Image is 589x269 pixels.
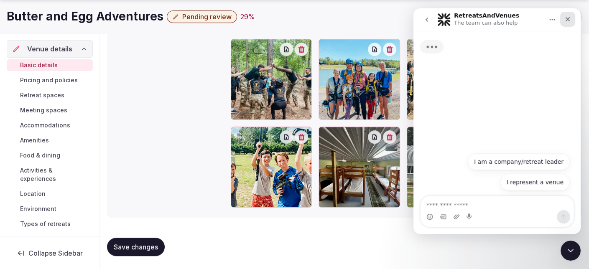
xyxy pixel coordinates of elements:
div: 3592205253036645218.jpg [319,127,400,208]
span: Collapse Sidebar [28,249,83,257]
button: Save changes [107,238,165,256]
iframe: Intercom live chat [561,241,581,261]
h1: Butter and Egg Adventures [7,8,163,25]
span: Save changes [114,243,158,251]
span: Basic details [20,61,58,69]
a: Food & dining [7,150,93,161]
span: Activities & experiences [20,166,89,183]
span: Meeting spaces [20,106,67,114]
div: customgroupyoutube.jpg [407,39,488,120]
span: Pricing and policies [20,76,78,84]
button: Pending review [167,10,237,23]
span: Accommodations [20,121,70,129]
a: Activities & experiences [7,165,93,185]
span: Pending review [182,13,232,21]
div: Photo Apr 05 2024, 2 51 50 PM.jpg [319,39,400,120]
span: Location [20,190,46,198]
a: Meeting spaces [7,104,93,116]
a: Location [7,188,93,200]
span: Retreat spaces [20,91,64,99]
span: Environment [20,205,56,213]
div: birthdaypartybanner.jpg [231,127,312,208]
button: Collapse Sidebar [7,244,93,262]
a: Accommodations [7,119,93,131]
div: Photo Apr 19 2024, 11 30 52 AM.jpg [231,39,312,120]
a: Retreat spaces [7,89,93,101]
span: Food & dining [20,151,60,160]
a: Amenities [7,134,93,146]
span: Amenities [20,136,49,145]
a: Types of retreats [7,218,93,230]
a: Basic details [7,59,93,71]
iframe: Intercom live chat [413,8,581,234]
a: Environment [7,203,93,215]
span: Brochures [20,235,50,243]
span: Venue details [27,44,72,54]
span: Types of retreats [20,220,71,228]
div: 29 % [240,12,255,22]
a: Pricing and policies [7,74,93,86]
button: 29% [240,12,255,22]
div: bunkhouse.jpg [407,127,488,208]
a: Brochures [7,233,93,245]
